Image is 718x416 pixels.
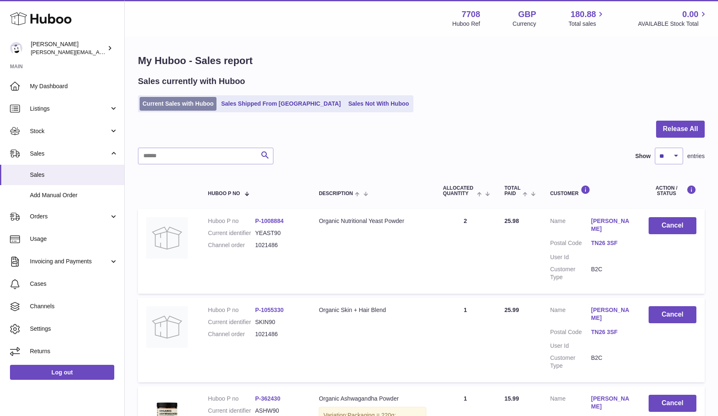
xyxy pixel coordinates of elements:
a: Sales Shipped From [GEOGRAPHIC_DATA] [218,97,344,111]
span: Listings [30,105,109,113]
span: Returns [30,347,118,355]
span: Add Manual Order [30,191,118,199]
span: AVAILABLE Stock Total [638,20,708,28]
dt: Channel order [208,330,255,338]
dt: Current identifier [208,407,255,415]
div: Customer [550,185,632,196]
dd: ASHW90 [255,407,302,415]
dt: User Id [550,253,591,261]
button: Release All [656,121,705,138]
a: 0.00 AVAILABLE Stock Total [638,9,708,28]
h1: My Huboo - Sales report [138,54,705,67]
a: Sales Not With Huboo [345,97,412,111]
span: 0.00 [682,9,698,20]
div: Organic Nutritional Yeast Powder [319,217,426,225]
button: Cancel [649,395,696,412]
dd: SKIN90 [255,318,302,326]
a: Log out [10,365,114,380]
dt: Postal Code [550,239,591,249]
dt: Huboo P no [208,217,255,225]
span: 180.88 [570,9,596,20]
div: Action / Status [649,185,696,196]
button: Cancel [649,306,696,323]
img: no-photo.jpg [146,306,188,348]
div: Organic Ashwagandha Powder [319,395,426,403]
a: 180.88 Total sales [568,9,605,28]
label: Show [635,152,651,160]
span: Invoicing and Payments [30,258,109,265]
span: Usage [30,235,118,243]
span: Total paid [504,186,521,196]
dt: Huboo P no [208,306,255,314]
h2: Sales currently with Huboo [138,76,245,87]
span: [PERSON_NAME][EMAIL_ADDRESS][DOMAIN_NAME] [31,49,167,55]
span: Description [319,191,353,196]
span: Total sales [568,20,605,28]
dt: Customer Type [550,354,591,370]
a: [PERSON_NAME] [591,217,632,233]
a: P-362430 [255,395,280,402]
td: 2 [435,209,496,293]
span: ALLOCATED Quantity [443,186,475,196]
span: Stock [30,127,109,135]
a: [PERSON_NAME] [591,306,632,322]
span: entries [687,152,705,160]
strong: 7708 [462,9,480,20]
dd: 1021486 [255,330,302,338]
div: [PERSON_NAME] [31,40,106,56]
dt: Current identifier [208,318,255,326]
span: Cases [30,280,118,288]
img: no-photo.jpg [146,217,188,259]
dd: 1021486 [255,241,302,249]
dt: Huboo P no [208,395,255,403]
span: Channels [30,302,118,310]
dd: B2C [591,354,632,370]
a: P-1055330 [255,307,284,313]
span: Orders [30,213,109,220]
div: Organic Skin + Hair Blend [319,306,426,314]
dt: Postal Code [550,328,591,338]
dd: B2C [591,265,632,281]
img: victor@erbology.co [10,42,22,54]
a: [PERSON_NAME] [591,395,632,411]
dt: Name [550,395,591,413]
a: P-1008884 [255,218,284,224]
dt: Channel order [208,241,255,249]
dt: User Id [550,342,591,350]
dt: Customer Type [550,265,591,281]
span: Sales [30,150,109,158]
span: Sales [30,171,118,179]
div: Huboo Ref [452,20,480,28]
strong: GBP [518,9,536,20]
a: TN26 3SF [591,239,632,247]
dt: Name [550,306,591,324]
dt: Current identifier [208,229,255,237]
td: 1 [435,298,496,382]
button: Cancel [649,217,696,234]
span: Huboo P no [208,191,240,196]
span: 15.99 [504,395,519,402]
span: 25.98 [504,218,519,224]
span: 25.99 [504,307,519,313]
a: TN26 3SF [591,328,632,336]
dd: YEAST90 [255,229,302,237]
span: Settings [30,325,118,333]
div: Currency [513,20,536,28]
dt: Name [550,217,591,235]
a: Current Sales with Huboo [140,97,216,111]
span: My Dashboard [30,82,118,90]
